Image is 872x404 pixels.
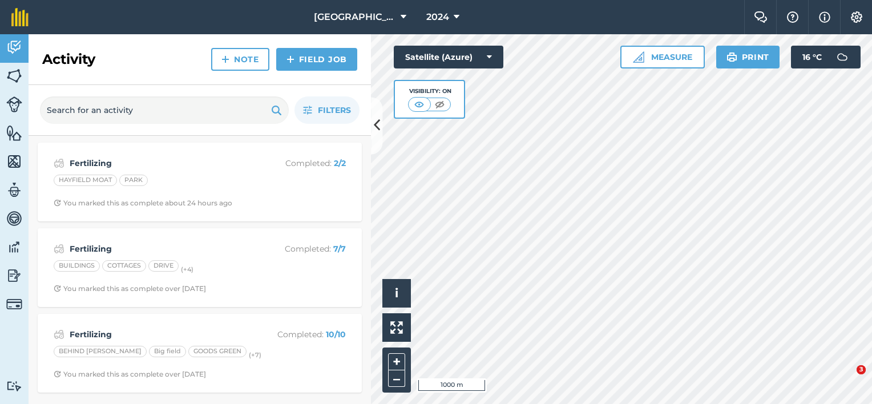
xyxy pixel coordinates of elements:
a: Field Job [276,48,357,71]
img: svg+xml;base64,PD94bWwgdmVyc2lvbj0iMS4wIiBlbmNvZGluZz0idXRmLTgiPz4KPCEtLSBHZW5lcmF0b3I6IEFkb2JlIE... [54,242,64,256]
img: svg+xml;base64,PD94bWwgdmVyc2lvbj0iMS4wIiBlbmNvZGluZz0idXRmLTgiPz4KPCEtLSBHZW5lcmF0b3I6IEFkb2JlIE... [6,296,22,312]
img: svg+xml;base64,PD94bWwgdmVyc2lvbj0iMS4wIiBlbmNvZGluZz0idXRmLTgiPz4KPCEtLSBHZW5lcmF0b3I6IEFkb2JlIE... [831,46,854,68]
input: Search for an activity [40,96,289,124]
img: Two speech bubbles overlapping with the left bubble in the forefront [754,11,768,23]
img: svg+xml;base64,PD94bWwgdmVyc2lvbj0iMS4wIiBlbmNvZGluZz0idXRmLTgiPz4KPCEtLSBHZW5lcmF0b3I6IEFkb2JlIE... [6,381,22,391]
iframe: Intercom live chat [833,365,861,393]
span: [GEOGRAPHIC_DATA] [314,10,396,24]
button: Filters [294,96,360,124]
strong: 7 / 7 [333,244,346,254]
div: BUILDINGS [54,260,100,272]
span: i [395,286,398,300]
img: svg+xml;base64,PHN2ZyB4bWxucz0iaHR0cDovL3d3dy53My5vcmcvMjAwMC9zdmciIHdpZHRoPSIxNCIgaGVpZ2h0PSIyNC... [221,52,229,66]
div: Visibility: On [408,87,451,96]
a: Note [211,48,269,71]
div: You marked this as complete over [DATE] [54,370,206,379]
div: COTTAGES [102,260,146,272]
a: FertilizingCompleted: 10/10BEHIND [PERSON_NAME]Big fieldGOODS GREEN(+7)Clock with arrow pointing ... [45,321,355,386]
img: svg+xml;base64,PHN2ZyB4bWxucz0iaHR0cDovL3d3dy53My5vcmcvMjAwMC9zdmciIHdpZHRoPSIxOSIgaGVpZ2h0PSIyNC... [271,103,282,117]
img: svg+xml;base64,PD94bWwgdmVyc2lvbj0iMS4wIiBlbmNvZGluZz0idXRmLTgiPz4KPCEtLSBHZW5lcmF0b3I6IEFkb2JlIE... [54,328,64,341]
button: – [388,370,405,387]
span: 3 [857,365,866,374]
div: You marked this as complete over [DATE] [54,284,206,293]
img: A question mark icon [786,11,800,23]
img: svg+xml;base64,PHN2ZyB4bWxucz0iaHR0cDovL3d3dy53My5vcmcvMjAwMC9zdmciIHdpZHRoPSI1MCIgaGVpZ2h0PSI0MC... [433,99,447,110]
img: svg+xml;base64,PHN2ZyB4bWxucz0iaHR0cDovL3d3dy53My5vcmcvMjAwMC9zdmciIHdpZHRoPSI1NiIgaGVpZ2h0PSI2MC... [6,124,22,142]
p: Completed : [255,157,346,169]
img: A cog icon [850,11,863,23]
button: Measure [620,46,705,68]
span: Filters [318,104,351,116]
img: svg+xml;base64,PHN2ZyB4bWxucz0iaHR0cDovL3d3dy53My5vcmcvMjAwMC9zdmciIHdpZHRoPSIxNyIgaGVpZ2h0PSIxNy... [819,10,830,24]
img: Four arrows, one pointing top left, one top right, one bottom right and the last bottom left [390,321,403,334]
div: HAYFIELD MOAT [54,175,117,186]
span: 16 ° C [802,46,822,68]
img: Ruler icon [633,51,644,63]
img: svg+xml;base64,PD94bWwgdmVyc2lvbj0iMS4wIiBlbmNvZGluZz0idXRmLTgiPz4KPCEtLSBHZW5lcmF0b3I6IEFkb2JlIE... [6,210,22,227]
div: PARK [119,175,148,186]
img: svg+xml;base64,PD94bWwgdmVyc2lvbj0iMS4wIiBlbmNvZGluZz0idXRmLTgiPz4KPCEtLSBHZW5lcmF0b3I6IEFkb2JlIE... [54,156,64,170]
img: svg+xml;base64,PD94bWwgdmVyc2lvbj0iMS4wIiBlbmNvZGluZz0idXRmLTgiPz4KPCEtLSBHZW5lcmF0b3I6IEFkb2JlIE... [6,239,22,256]
img: svg+xml;base64,PD94bWwgdmVyc2lvbj0iMS4wIiBlbmNvZGluZz0idXRmLTgiPz4KPCEtLSBHZW5lcmF0b3I6IEFkb2JlIE... [6,267,22,284]
strong: 2 / 2 [334,158,346,168]
small: (+ 4 ) [181,265,193,273]
strong: Fertilizing [70,243,251,255]
img: svg+xml;base64,PHN2ZyB4bWxucz0iaHR0cDovL3d3dy53My5vcmcvMjAwMC9zdmciIHdpZHRoPSI1NiIgaGVpZ2h0PSI2MC... [6,67,22,84]
div: DRIVE [148,260,179,272]
p: Completed : [255,243,346,255]
span: 2024 [426,10,449,24]
strong: Fertilizing [70,328,251,341]
img: Clock with arrow pointing clockwise [54,370,61,378]
img: svg+xml;base64,PD94bWwgdmVyc2lvbj0iMS4wIiBlbmNvZGluZz0idXRmLTgiPz4KPCEtLSBHZW5lcmF0b3I6IEFkb2JlIE... [6,39,22,56]
img: svg+xml;base64,PHN2ZyB4bWxucz0iaHR0cDovL3d3dy53My5vcmcvMjAwMC9zdmciIHdpZHRoPSI1NiIgaGVpZ2h0PSI2MC... [6,153,22,170]
img: svg+xml;base64,PHN2ZyB4bWxucz0iaHR0cDovL3d3dy53My5vcmcvMjAwMC9zdmciIHdpZHRoPSI1MCIgaGVpZ2h0PSI0MC... [412,99,426,110]
button: 16 °C [791,46,861,68]
strong: 10 / 10 [326,329,346,340]
img: svg+xml;base64,PHN2ZyB4bWxucz0iaHR0cDovL3d3dy53My5vcmcvMjAwMC9zdmciIHdpZHRoPSIxNCIgaGVpZ2h0PSIyNC... [286,52,294,66]
div: GOODS GREEN [188,346,247,357]
button: i [382,279,411,308]
h2: Activity [42,50,95,68]
img: svg+xml;base64,PD94bWwgdmVyc2lvbj0iMS4wIiBlbmNvZGluZz0idXRmLTgiPz4KPCEtLSBHZW5lcmF0b3I6IEFkb2JlIE... [6,181,22,199]
button: + [388,353,405,370]
img: Clock with arrow pointing clockwise [54,285,61,292]
img: Clock with arrow pointing clockwise [54,199,61,207]
img: fieldmargin Logo [11,8,29,26]
a: FertilizingCompleted: 2/2HAYFIELD MOATPARKClock with arrow pointing clockwiseYou marked this as c... [45,150,355,215]
div: Big field [149,346,186,357]
p: Completed : [255,328,346,341]
button: Satellite (Azure) [394,46,503,68]
button: Print [716,46,780,68]
img: svg+xml;base64,PD94bWwgdmVyc2lvbj0iMS4wIiBlbmNvZGluZz0idXRmLTgiPz4KPCEtLSBHZW5lcmF0b3I6IEFkb2JlIE... [6,96,22,112]
strong: Fertilizing [70,157,251,169]
div: BEHIND [PERSON_NAME] [54,346,147,357]
img: svg+xml;base64,PHN2ZyB4bWxucz0iaHR0cDovL3d3dy53My5vcmcvMjAwMC9zdmciIHdpZHRoPSIxOSIgaGVpZ2h0PSIyNC... [726,50,737,64]
a: FertilizingCompleted: 7/7BUILDINGSCOTTAGESDRIVE(+4)Clock with arrow pointing clockwiseYou marked ... [45,235,355,300]
div: You marked this as complete about 24 hours ago [54,199,232,208]
small: (+ 7 ) [249,351,261,359]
